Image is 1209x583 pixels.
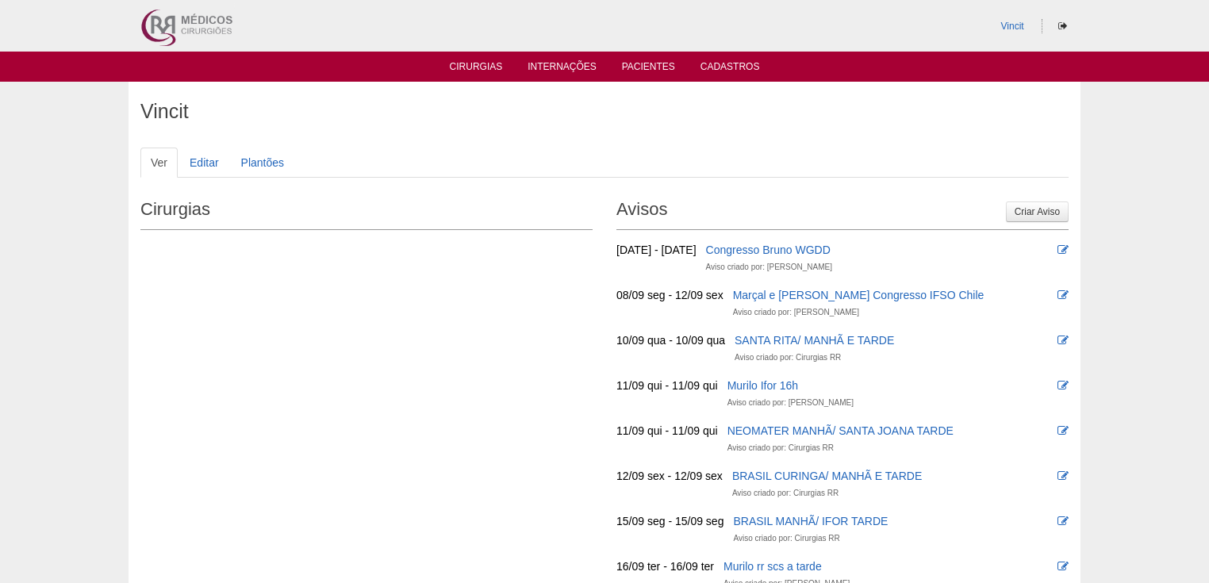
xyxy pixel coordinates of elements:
a: Internações [528,61,597,77]
a: Cirurgias [450,61,503,77]
div: 08/09 seg - 12/09 sex [616,287,723,303]
div: Aviso criado por: [PERSON_NAME] [727,395,854,411]
div: Aviso criado por: Cirurgias RR [732,485,839,501]
i: Editar [1057,516,1069,527]
a: Murilo rr scs a tarde [723,560,822,573]
i: Editar [1057,425,1069,436]
div: 11/09 qui - 11/09 qui [616,378,718,393]
i: Editar [1057,335,1069,346]
h2: Cirurgias [140,194,593,230]
div: 11/09 qui - 11/09 qui [616,423,718,439]
a: BRASIL MANHÃ/ IFOR TARDE [733,515,888,527]
div: Aviso criado por: [PERSON_NAME] [706,259,832,275]
a: Plantões [231,148,294,178]
i: Editar [1057,244,1069,255]
h1: Vincit [140,102,1069,121]
a: NEOMATER MANHÃ/ SANTA JOANA TARDE [727,424,954,437]
a: BRASIL CURINGA/ MANHÃ E TARDE [732,470,922,482]
a: Criar Aviso [1006,201,1069,222]
div: [DATE] - [DATE] [616,242,697,258]
a: Congresso Bruno WGDD [706,244,831,256]
i: Editar [1057,561,1069,572]
a: SANTA RITA/ MANHÃ E TARDE [735,334,894,347]
div: 12/09 sex - 12/09 sex [616,468,723,484]
i: Editar [1057,290,1069,301]
a: Murilo Ifor 16h [727,379,798,392]
div: 16/09 ter - 16/09 ter [616,558,714,574]
div: Aviso criado por: Cirurgias RR [727,440,834,456]
a: Editar [179,148,229,178]
i: Editar [1057,470,1069,481]
div: 15/09 seg - 15/09 seg [616,513,723,529]
i: Sair [1058,21,1067,31]
div: Aviso criado por: Cirurgias RR [733,531,839,547]
a: Vincit [1001,21,1024,32]
h2: Avisos [616,194,1069,230]
div: Aviso criado por: Cirurgias RR [735,350,841,366]
a: Pacientes [622,61,675,77]
a: Marçal e [PERSON_NAME] Congresso IFSO Chile [733,289,984,301]
div: 10/09 qua - 10/09 qua [616,332,725,348]
div: Aviso criado por: [PERSON_NAME] [733,305,859,320]
a: Ver [140,148,178,178]
a: Cadastros [700,61,760,77]
i: Editar [1057,380,1069,391]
